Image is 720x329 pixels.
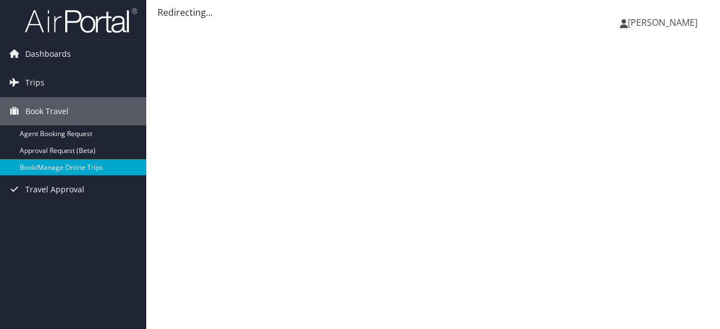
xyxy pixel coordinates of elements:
span: Travel Approval [25,175,84,204]
img: airportal-logo.png [25,7,137,34]
span: Book Travel [25,97,69,125]
span: Dashboards [25,40,71,68]
a: [PERSON_NAME] [620,6,709,39]
div: Redirecting... [157,6,709,19]
span: [PERSON_NAME] [628,16,697,29]
span: Trips [25,69,44,97]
